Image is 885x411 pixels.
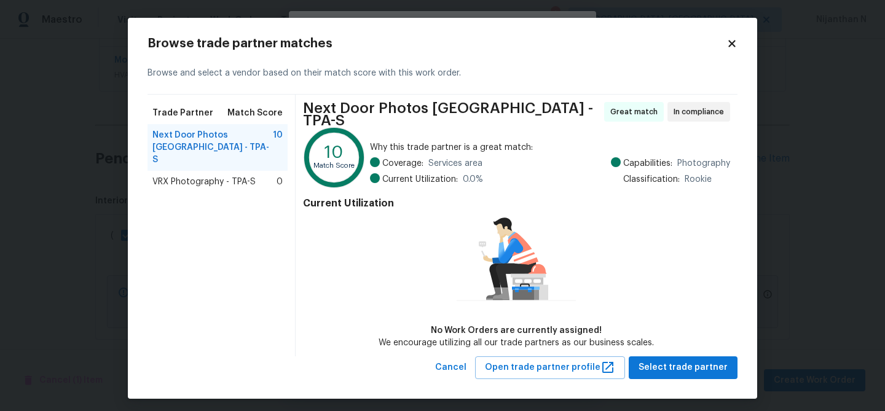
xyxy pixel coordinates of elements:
[639,360,728,375] span: Select trade partner
[152,129,273,166] span: Next Door Photos [GEOGRAPHIC_DATA] - TPA-S
[303,197,730,209] h4: Current Utilization
[382,173,458,186] span: Current Utilization:
[379,324,654,337] div: No Work Orders are currently assigned!
[147,37,726,50] h2: Browse trade partner matches
[674,106,729,118] span: In compliance
[435,360,466,375] span: Cancel
[430,356,471,379] button: Cancel
[677,157,730,170] span: Photography
[685,173,712,186] span: Rookie
[610,106,663,118] span: Great match
[463,173,483,186] span: 0.0 %
[379,337,654,349] div: We encourage utilizing all our trade partners as our business scales.
[382,157,423,170] span: Coverage:
[324,144,344,161] text: 10
[370,141,730,154] span: Why this trade partner is a great match:
[475,356,625,379] button: Open trade partner profile
[623,157,672,170] span: Capabilities:
[428,157,482,170] span: Services area
[629,356,737,379] button: Select trade partner
[277,176,283,188] span: 0
[273,129,283,166] span: 10
[623,173,680,186] span: Classification:
[303,102,600,127] span: Next Door Photos [GEOGRAPHIC_DATA] - TPA-S
[313,162,355,169] text: Match Score
[147,52,737,95] div: Browse and select a vendor based on their match score with this work order.
[152,107,213,119] span: Trade Partner
[227,107,283,119] span: Match Score
[152,176,256,188] span: VRX Photography - TPA-S
[485,360,615,375] span: Open trade partner profile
